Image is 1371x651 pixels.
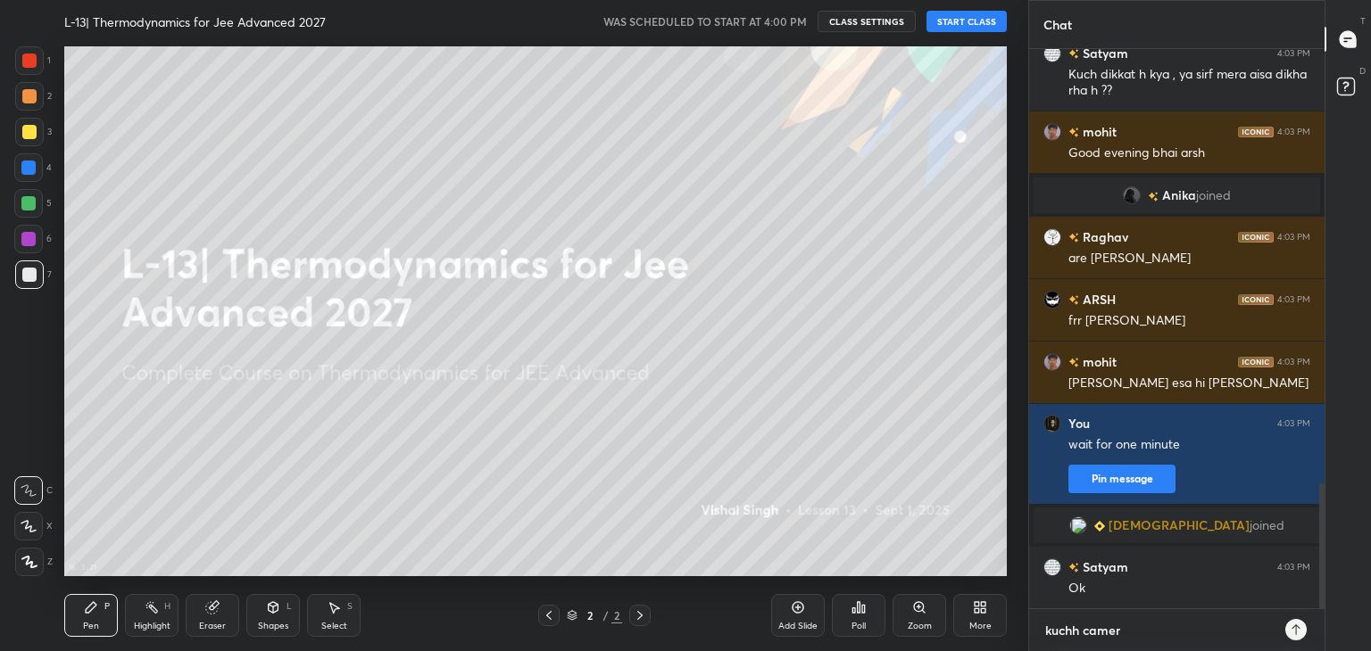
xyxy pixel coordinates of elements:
h5: WAS SCHEDULED TO START AT 4:00 PM [603,13,807,29]
div: More [969,622,992,630]
div: 2 [581,610,599,621]
div: / [602,610,608,621]
div: 2 [15,82,52,111]
div: Highlight [134,622,170,630]
img: no-rating-badge.077c3623.svg [1068,358,1079,367]
div: Eraser [199,622,226,630]
img: 3 [1069,516,1087,534]
p: D [1359,64,1366,78]
div: S [347,602,353,611]
div: X [14,512,53,540]
button: Pin message [1068,465,1176,493]
div: 4:03 PM [1277,562,1310,573]
span: Anika [1162,188,1196,202]
div: 6 [14,225,52,253]
div: 1 [15,46,51,75]
div: 5 [14,189,52,218]
img: no-rating-badge.077c3623.svg [1068,233,1079,243]
img: a2e8fded59724c35a261cf7d2003c474.jpg [1043,123,1061,141]
img: a2e8fded59724c35a261cf7d2003c474.jpg [1043,353,1061,371]
div: C [14,476,53,505]
img: b83a70ad522a4f87b388a47c19f64883.jpg [1043,45,1061,62]
img: iconic-dark.1390631f.png [1238,127,1274,137]
textarea: kuchh camer [1043,616,1275,645]
h6: Satyam [1079,44,1128,62]
img: no-rating-badge.077c3623.svg [1148,192,1159,202]
h4: L-13| Thermodynamics for Jee Advanced 2027 [64,13,326,30]
img: Learner_Badge_beginner_1_8b307cf2a0.svg [1094,521,1105,532]
div: 4 [14,153,52,182]
p: Chat [1029,1,1086,48]
div: 2 [611,607,622,623]
img: b83a70ad522a4f87b388a47c19f64883.jpg [1043,558,1061,576]
div: 4:03 PM [1277,127,1310,137]
h6: mohit [1079,122,1117,141]
img: no-rating-badge.077c3623.svg [1068,128,1079,137]
span: joined [1196,188,1231,202]
div: Add Slide [778,622,818,630]
h6: You [1068,416,1090,432]
div: [PERSON_NAME] esa hi [PERSON_NAME] [1068,375,1310,392]
div: H [164,602,170,611]
div: Zoom [908,622,932,630]
img: 1828d50d90734594b463c63bdf11916a.jpg [1123,186,1141,204]
p: T [1360,14,1366,28]
button: START CLASS [926,11,1007,32]
div: L [287,602,292,611]
img: no-rating-badge.077c3623.svg [1068,295,1079,305]
img: no-rating-badge.077c3623.svg [1068,563,1079,573]
h6: ARSH [1079,290,1116,309]
h6: Satyam [1079,557,1128,576]
div: 4:03 PM [1277,48,1310,59]
div: 4:03 PM [1277,294,1310,305]
div: Select [321,622,347,630]
h6: mohit [1079,352,1117,371]
div: 4:03 PM [1277,232,1310,243]
div: Kuch dikkat h kya , ya sirf mera aisa dikha rha h ?? [1068,66,1310,100]
div: 3 [15,118,52,146]
button: CLASS SETTINGS [818,11,916,32]
img: 12c70a12c77b4000a4527c30547478fb.jpg [1043,415,1061,433]
div: Good evening bhai arsh [1068,144,1310,162]
div: wait for one minute [1068,436,1310,454]
span: joined [1250,518,1284,532]
div: 4:03 PM [1277,418,1310,429]
div: Ok [1068,580,1310,597]
div: 7 [15,260,52,289]
img: iconic-dark.1390631f.png [1238,232,1274,243]
div: 4:03 PM [1277,357,1310,367]
div: Shapes [258,622,288,630]
div: Pen [83,622,99,630]
img: 267f3ce3ddd544228b8e17d6756c80fd.jpg [1043,291,1061,309]
div: are [PERSON_NAME] [1068,250,1310,268]
div: P [104,602,110,611]
img: iconic-dark.1390631f.png [1238,357,1274,367]
h6: Raghav [1079,227,1128,246]
img: iconic-dark.1390631f.png [1238,294,1274,305]
span: [DEMOGRAPHIC_DATA] [1109,518,1250,532]
div: grid [1029,49,1325,609]
img: 25984c2b58964915a7ffcdc78bbbcacb.jpg [1043,228,1061,246]
div: Poll [852,622,866,630]
div: frr [PERSON_NAME] [1068,312,1310,330]
img: no-rating-badge.077c3623.svg [1068,49,1079,59]
div: Z [15,548,53,576]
